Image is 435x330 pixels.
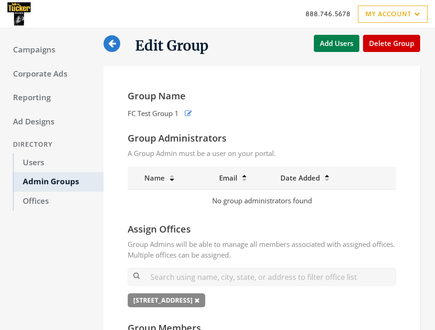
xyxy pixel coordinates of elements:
span: FC Test Group 1 [128,108,179,119]
i: Remove office [195,297,200,304]
input: Search using name, city, state, or address to filter office list [128,268,396,286]
img: Adwerx [7,2,31,26]
a: Corporate Ads [4,65,104,84]
td: No group administrators found [128,189,396,212]
h4: Group Administrators [128,132,396,144]
h1: Edit Group [135,37,208,55]
a: Reporting [4,88,104,108]
button: Add Users [314,35,359,52]
div: Directory [4,136,104,153]
span: Email [219,173,237,182]
h4: Group Name [128,90,396,102]
p: A Group Admin must be a user on your portal. [128,148,396,159]
a: Campaigns [4,40,104,60]
a: Users [13,153,104,173]
span: Date Added [280,173,320,182]
a: My Account [358,6,428,23]
h4: Assign Offices [128,223,396,235]
a: Admin Groups [13,172,104,192]
a: Ad Designs [4,112,104,132]
p: Group Admins will be able to manage all members associated with assigned offices. Multiple office... [128,239,396,261]
span: [STREET_ADDRESS] [128,293,205,307]
button: Delete Group [363,35,420,52]
a: Offices [13,192,104,211]
a: 888.746.5678 [305,9,351,19]
span: Name [133,173,165,182]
